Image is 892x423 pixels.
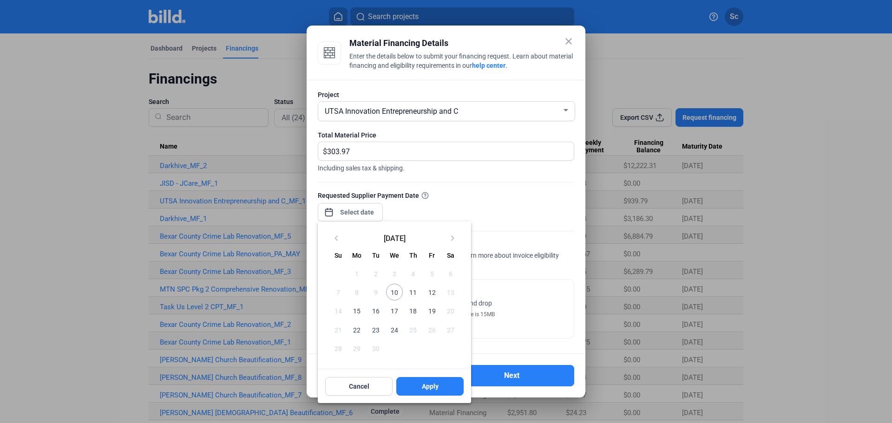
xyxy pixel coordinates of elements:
[367,320,385,339] button: September 23, 2025
[367,301,385,320] button: September 16, 2025
[386,302,403,319] span: 17
[330,340,347,357] span: 28
[349,382,369,391] span: Cancel
[367,302,384,319] span: 16
[422,382,439,391] span: Apply
[348,265,365,282] span: 1
[441,301,460,320] button: September 20, 2025
[346,234,443,241] span: [DATE]
[429,252,435,259] span: Fr
[329,320,348,339] button: September 21, 2025
[348,301,366,320] button: September 15, 2025
[442,265,459,282] span: 6
[390,252,399,259] span: We
[367,340,384,357] span: 30
[325,377,393,396] button: Cancel
[404,320,422,339] button: September 25, 2025
[367,264,385,283] button: September 2, 2025
[447,252,454,259] span: Sa
[422,264,441,283] button: September 5, 2025
[423,265,440,282] span: 5
[386,265,403,282] span: 3
[329,301,348,320] button: September 14, 2025
[442,321,459,338] span: 27
[405,321,421,338] span: 25
[348,321,365,338] span: 22
[348,284,365,300] span: 8
[330,284,347,300] span: 7
[367,283,385,301] button: September 9, 2025
[405,284,421,300] span: 11
[372,252,380,259] span: Tu
[422,283,441,301] button: September 12, 2025
[329,339,348,358] button: September 28, 2025
[348,339,366,358] button: September 29, 2025
[385,320,404,339] button: September 24, 2025
[331,233,342,244] mat-icon: keyboard_arrow_left
[405,302,421,319] span: 18
[334,252,342,259] span: Su
[348,340,365,357] span: 29
[442,284,459,300] span: 13
[348,320,366,339] button: September 22, 2025
[367,265,384,282] span: 2
[348,302,365,319] span: 15
[386,321,403,338] span: 24
[348,283,366,301] button: September 8, 2025
[423,321,440,338] span: 26
[385,264,404,283] button: September 3, 2025
[441,320,460,339] button: September 27, 2025
[352,252,361,259] span: Mo
[422,301,441,320] button: September 19, 2025
[348,264,366,283] button: September 1, 2025
[422,320,441,339] button: September 26, 2025
[404,283,422,301] button: September 11, 2025
[385,301,404,320] button: September 17, 2025
[330,302,347,319] span: 14
[330,321,347,338] span: 21
[423,284,440,300] span: 12
[405,265,421,282] span: 4
[423,302,440,319] span: 19
[447,233,458,244] mat-icon: keyboard_arrow_right
[396,377,464,396] button: Apply
[441,264,460,283] button: September 6, 2025
[404,301,422,320] button: September 18, 2025
[329,283,348,301] button: September 7, 2025
[386,284,403,300] span: 10
[367,339,385,358] button: September 30, 2025
[367,321,384,338] span: 23
[441,283,460,301] button: September 13, 2025
[442,302,459,319] span: 20
[404,264,422,283] button: September 4, 2025
[409,252,417,259] span: Th
[367,284,384,300] span: 9
[385,283,404,301] button: September 10, 2025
